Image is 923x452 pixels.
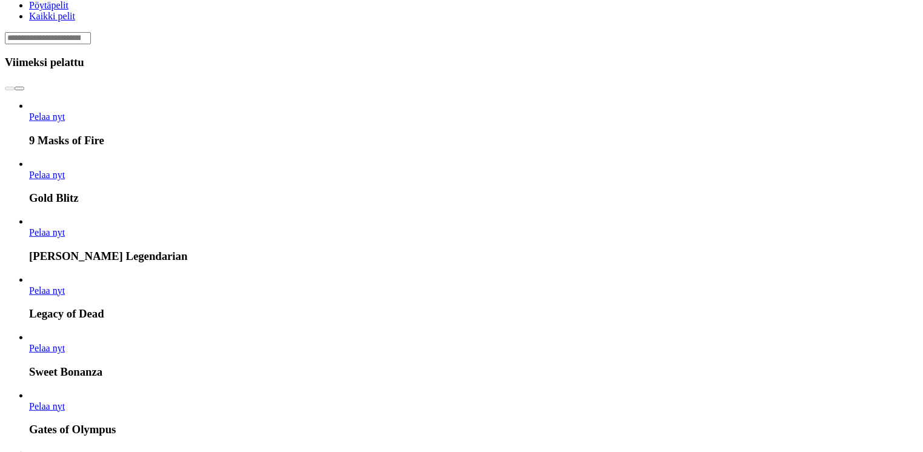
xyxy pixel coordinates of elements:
a: Kaikki pelit [29,11,75,21]
button: next slide [15,87,24,90]
article: Legacy of Dead [29,274,918,321]
article: 9 Masks of Fire [29,101,918,147]
a: Johnan Legendarian [29,227,65,238]
h3: 9 Masks of Fire [29,134,918,147]
a: Gates of Olympus [29,401,65,411]
h3: Viimeksi pelattu [5,56,918,69]
span: Pelaa nyt [29,401,65,411]
span: Pelaa nyt [29,343,65,353]
a: Sweet Bonanza [29,343,65,353]
a: Legacy of Dead [29,285,65,296]
article: Gates of Olympus [29,390,918,437]
h3: Gates of Olympus [29,423,918,436]
a: 9 Masks of Fire [29,111,65,122]
h3: Sweet Bonanza [29,365,918,379]
article: Gold Blitz [29,159,918,205]
span: Pelaa nyt [29,111,65,122]
article: Johnan Legendarian [29,216,918,263]
span: Pelaa nyt [29,170,65,180]
h3: Legacy of Dead [29,307,918,321]
h3: [PERSON_NAME] Legendarian [29,250,918,263]
a: Gold Blitz [29,170,65,180]
article: Sweet Bonanza [29,332,918,379]
span: Pelaa nyt [29,227,65,238]
span: Pelaa nyt [29,285,65,296]
input: Search [5,32,91,44]
button: prev slide [5,87,15,90]
h3: Gold Blitz [29,191,918,205]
